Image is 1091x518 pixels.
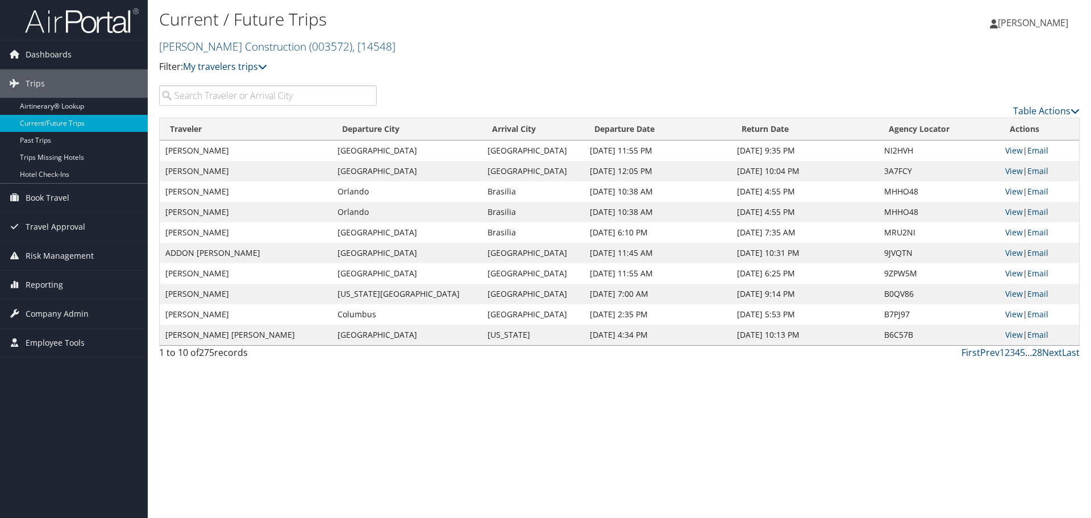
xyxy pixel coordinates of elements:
[159,60,773,74] p: Filter:
[1005,268,1023,279] a: View
[731,325,878,345] td: [DATE] 10:13 PM
[160,304,332,325] td: [PERSON_NAME]
[1027,186,1048,197] a: Email
[584,284,731,304] td: [DATE] 7:00 AM
[878,222,1000,243] td: MRU2NI
[26,184,69,212] span: Book Travel
[731,161,878,181] td: [DATE] 10:04 PM
[731,263,878,284] td: [DATE] 6:25 PM
[332,284,482,304] td: [US_STATE][GEOGRAPHIC_DATA]
[1027,206,1048,217] a: Email
[482,140,584,161] td: [GEOGRAPHIC_DATA]
[1005,165,1023,176] a: View
[584,325,731,345] td: [DATE] 4:34 PM
[584,304,731,325] td: [DATE] 2:35 PM
[1005,309,1023,320] a: View
[332,118,482,140] th: Departure City: activate to sort column ascending
[1000,304,1079,325] td: |
[1032,346,1042,359] a: 28
[332,161,482,181] td: [GEOGRAPHIC_DATA]
[26,213,85,241] span: Travel Approval
[1000,325,1079,345] td: |
[160,202,332,222] td: [PERSON_NAME]
[1027,268,1048,279] a: Email
[1000,263,1079,284] td: |
[1005,227,1023,238] a: View
[482,161,584,181] td: [GEOGRAPHIC_DATA]
[584,243,731,263] td: [DATE] 11:45 AM
[1010,346,1015,359] a: 3
[26,271,63,299] span: Reporting
[1000,284,1079,304] td: |
[160,284,332,304] td: [PERSON_NAME]
[332,181,482,202] td: Orlando
[26,69,45,98] span: Trips
[878,325,1000,345] td: B6C57B
[1005,247,1023,258] a: View
[1000,140,1079,161] td: |
[1000,118,1079,140] th: Actions
[482,202,584,222] td: Brasilia
[1027,145,1048,156] a: Email
[731,243,878,263] td: [DATE] 10:31 PM
[332,202,482,222] td: Orlando
[1000,222,1079,243] td: |
[1015,346,1020,359] a: 4
[159,39,395,54] a: [PERSON_NAME] Construction
[26,40,72,69] span: Dashboards
[160,161,332,181] td: [PERSON_NAME]
[482,118,584,140] th: Arrival City: activate to sort column ascending
[878,202,1000,222] td: MHHO48
[1027,288,1048,299] a: Email
[26,242,94,270] span: Risk Management
[332,263,482,284] td: [GEOGRAPHIC_DATA]
[584,202,731,222] td: [DATE] 10:38 AM
[584,222,731,243] td: [DATE] 6:10 PM
[1000,243,1079,263] td: |
[159,7,773,31] h1: Current / Future Trips
[1000,346,1005,359] a: 1
[1027,247,1048,258] a: Email
[731,118,878,140] th: Return Date: activate to sort column ascending
[878,140,1000,161] td: NI2HVH
[878,181,1000,202] td: MHHO48
[26,329,85,357] span: Employee Tools
[482,284,584,304] td: [GEOGRAPHIC_DATA]
[159,85,377,106] input: Search Traveler or Arrival City
[160,140,332,161] td: [PERSON_NAME]
[332,243,482,263] td: [GEOGRAPHIC_DATA]
[160,222,332,243] td: [PERSON_NAME]
[1013,105,1080,117] a: Table Actions
[990,6,1080,40] a: [PERSON_NAME]
[878,263,1000,284] td: 9ZPW5M
[1025,346,1032,359] span: …
[878,304,1000,325] td: B7PJ97
[1000,202,1079,222] td: |
[1042,346,1062,359] a: Next
[731,140,878,161] td: [DATE] 9:35 PM
[731,181,878,202] td: [DATE] 4:55 PM
[1000,161,1079,181] td: |
[482,181,584,202] td: Brasilia
[1005,206,1023,217] a: View
[332,325,482,345] td: [GEOGRAPHIC_DATA]
[482,222,584,243] td: Brasilia
[998,16,1068,29] span: [PERSON_NAME]
[482,243,584,263] td: [GEOGRAPHIC_DATA]
[159,346,377,365] div: 1 to 10 of records
[584,118,731,140] th: Departure Date: activate to sort column descending
[1062,346,1080,359] a: Last
[1005,186,1023,197] a: View
[878,284,1000,304] td: B0QV86
[1000,181,1079,202] td: |
[332,304,482,325] td: Columbus
[199,346,214,359] span: 275
[482,263,584,284] td: [GEOGRAPHIC_DATA]
[961,346,980,359] a: First
[980,346,1000,359] a: Prev
[584,140,731,161] td: [DATE] 11:55 PM
[878,161,1000,181] td: 3A7FCY
[1027,165,1048,176] a: Email
[584,161,731,181] td: [DATE] 12:05 PM
[1027,227,1048,238] a: Email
